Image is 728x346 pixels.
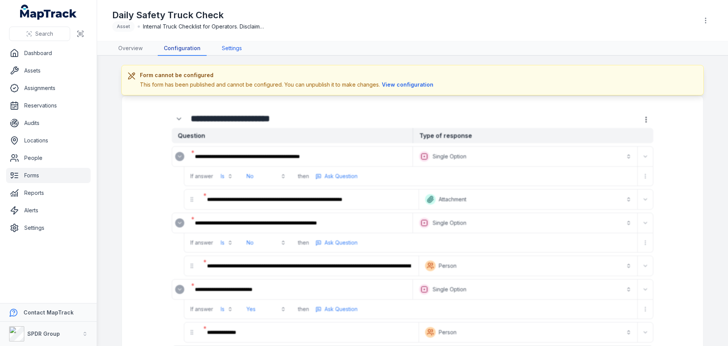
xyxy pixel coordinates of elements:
span: Search [35,30,53,38]
a: Locations [6,133,91,148]
button: View configuration [380,81,435,89]
a: Reservations [6,98,91,113]
a: MapTrack [20,5,77,20]
a: Audits [6,115,91,131]
a: Settings [216,41,248,56]
a: Settings [6,220,91,235]
div: Asset [112,21,135,32]
strong: Contact MapTrack [24,309,74,316]
h3: Form cannot be configured [140,71,435,79]
a: People [6,150,91,166]
h1: Daily Safety Truck Check [112,9,264,21]
a: Assets [6,63,91,78]
a: Dashboard [6,46,91,61]
a: Configuration [158,41,207,56]
button: Search [9,27,70,41]
a: Overview [112,41,149,56]
a: Reports [6,185,91,201]
span: Internal Truck Checklist for Operators. Disclaimer - This is a brief truck check for basic safety... [143,23,264,30]
a: Forms [6,168,91,183]
a: Alerts [6,203,91,218]
a: Assignments [6,81,91,96]
strong: SPDR Group [27,330,60,337]
div: This form has been published and cannot be configured. You can unpublish it to make changes. [140,81,435,89]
